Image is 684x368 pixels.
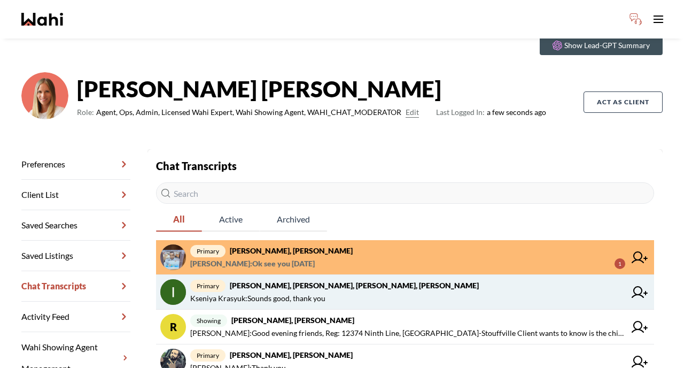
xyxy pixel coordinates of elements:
a: Client List [21,180,130,210]
span: All [156,208,202,231]
strong: [PERSON_NAME], [PERSON_NAME] [230,350,353,359]
span: Archived [260,208,327,231]
div: 1 [615,258,625,269]
img: 0f07b375cde2b3f9.png [21,72,68,119]
a: Rshowing[PERSON_NAME], [PERSON_NAME][PERSON_NAME]:Good evening friends, Reg: 12374 Ninth Line, [G... [156,310,654,344]
img: chat avatar [160,279,186,305]
span: primary [190,349,226,362]
span: primary [190,245,226,257]
strong: Chat Transcripts [156,159,237,172]
strong: [PERSON_NAME], [PERSON_NAME], [PERSON_NAME], [PERSON_NAME] [230,281,479,290]
button: Act as Client [584,91,663,113]
a: Saved Listings [21,241,130,271]
button: All [156,208,202,232]
span: Role: [77,106,94,119]
span: a few seconds ago [436,106,546,119]
a: primary[PERSON_NAME], [PERSON_NAME][PERSON_NAME]:Ok see you [DATE]1 [156,240,654,275]
span: Agent, Ops, Admin, Licensed Wahi Expert, Wahi Showing Agent, WAHI_CHAT_MODERATOR [96,106,401,119]
span: [PERSON_NAME] : Ok see you [DATE] [190,257,315,270]
span: [PERSON_NAME] : Good evening friends, Reg: 12374 Ninth Line, [GEOGRAPHIC_DATA]-Stouffville Client... [190,327,625,340]
a: primary[PERSON_NAME], [PERSON_NAME], [PERSON_NAME], [PERSON_NAME]Kseniya Krasyuk:Sounds good, tha... [156,275,654,310]
strong: [PERSON_NAME], [PERSON_NAME] [230,246,353,255]
span: Active [202,208,260,231]
p: Show Lead-GPT Summary [564,40,650,51]
img: chat avatar [160,244,186,270]
div: R [160,314,186,340]
span: primary [190,280,226,292]
a: Preferences [21,149,130,180]
a: Saved Searches [21,210,130,241]
a: Chat Transcripts [21,271,130,302]
button: Active [202,208,260,232]
button: Archived [260,208,327,232]
button: Toggle open navigation menu [648,9,669,30]
a: Activity Feed [21,302,130,332]
input: Search [156,182,654,204]
span: Last Logged In: [436,108,485,117]
button: Show Lead-GPT Summary [540,36,663,55]
a: Wahi homepage [21,13,63,26]
strong: [PERSON_NAME], [PERSON_NAME] [231,316,354,325]
span: Kseniya Krasyuk : Sounds good, thank you [190,292,325,305]
button: Edit [406,106,419,119]
span: showing [190,315,227,327]
strong: [PERSON_NAME] [PERSON_NAME] [77,73,546,105]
